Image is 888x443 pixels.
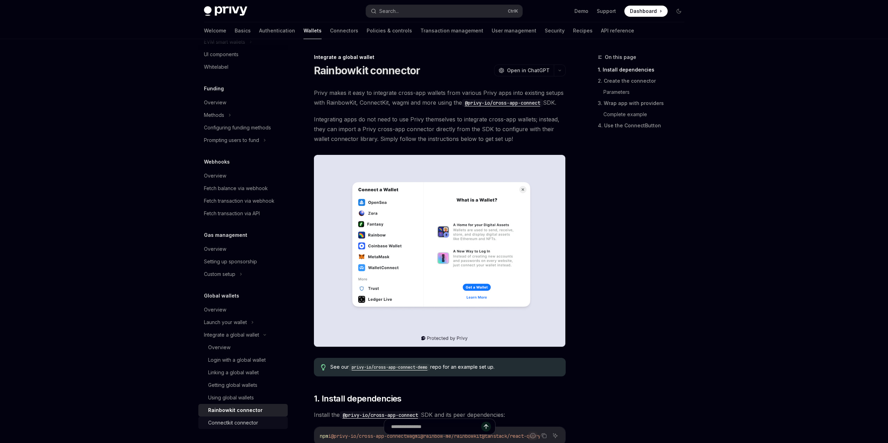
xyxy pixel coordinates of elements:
[314,114,566,144] span: Integrating apps do not need to use Privy themselves to integrate cross-app wallets; instead, the...
[204,331,259,339] div: Integrate a global wallet
[208,368,259,377] div: Linking a global wallet
[598,64,690,75] a: 1. Install dependencies
[340,411,421,418] a: @privy-io/cross-app-connect
[204,6,247,16] img: dark logo
[598,120,690,131] a: 4. Use the ConnectButton
[303,22,322,39] a: Wallets
[208,406,263,414] div: Rainbowkit connector
[198,255,288,268] a: Setting up sponsorship
[198,182,288,195] a: Fetch balance via webhook
[673,6,684,17] button: Toggle dark mode
[198,121,288,134] a: Configuring funding methods
[574,8,588,15] a: Demo
[321,364,326,370] svg: Tip
[204,231,247,239] h5: Gas management
[204,209,260,218] div: Fetch transaction via API
[198,303,288,316] a: Overview
[198,61,288,73] a: Whitelabel
[367,22,412,39] a: Policies & controls
[198,170,288,182] a: Overview
[208,419,258,427] div: Connectkit connector
[508,8,518,14] span: Ctrl K
[204,257,257,266] div: Setting up sponsorship
[208,343,230,352] div: Overview
[198,416,288,429] a: Connectkit connector
[198,379,288,391] a: Getting global wallets
[630,8,657,15] span: Dashboard
[204,63,228,71] div: Whitelabel
[204,123,271,132] div: Configuring funding methods
[314,155,566,347] img: The Rainbowkit connector
[204,172,226,180] div: Overview
[462,99,543,107] code: @privy-io/cross-app-connect
[314,88,566,107] span: Privy makes it easy to integrate cross-app wallets from various Privy apps into existing setups w...
[204,184,268,193] div: Fetch balance via webhook
[349,364,430,370] a: privy-io/cross-app-connect-demo
[462,99,543,106] a: @privy-io/cross-app-connect
[198,207,288,220] a: Fetch transaction via API
[204,84,224,93] h5: Funding
[349,364,430,371] code: privy-io/cross-app-connect-demo
[605,53,636,61] span: On this page
[597,8,616,15] a: Support
[208,381,257,389] div: Getting global wallets
[204,136,259,144] div: Prompting users to fund
[204,245,226,253] div: Overview
[204,292,239,300] h5: Global wallets
[507,67,550,74] span: Open in ChatGPT
[198,391,288,404] a: Using global wallets
[492,22,536,39] a: User management
[624,6,668,17] a: Dashboard
[198,366,288,379] a: Linking a global wallet
[573,22,593,39] a: Recipes
[545,22,565,39] a: Security
[603,87,690,98] a: Parameters
[379,7,399,15] div: Search...
[259,22,295,39] a: Authentication
[204,98,226,107] div: Overview
[198,96,288,109] a: Overview
[481,422,491,431] button: Send message
[198,195,288,207] a: Fetch transaction via webhook
[314,64,420,77] h1: Rainbowkit connector
[208,393,254,402] div: Using global wallets
[204,50,238,59] div: UI components
[198,404,288,416] a: Rainbowkit connector
[204,318,247,326] div: Launch your wallet
[314,393,402,404] span: 1. Install dependencies
[603,109,690,120] a: Complete example
[235,22,251,39] a: Basics
[330,22,358,39] a: Connectors
[198,48,288,61] a: UI components
[204,22,226,39] a: Welcome
[198,243,288,255] a: Overview
[198,341,288,354] a: Overview
[598,98,690,109] a: 3. Wrap app with providers
[198,354,288,366] a: Login with a global wallet
[208,356,266,364] div: Login with a global wallet
[204,306,226,314] div: Overview
[420,22,483,39] a: Transaction management
[314,54,566,61] div: Integrate a global wallet
[204,111,224,119] div: Methods
[204,270,235,278] div: Custom setup
[601,22,634,39] a: API reference
[366,5,522,17] button: Search...CtrlK
[314,410,566,420] span: Install the SDK and its peer dependencies:
[494,65,554,76] button: Open in ChatGPT
[204,197,274,205] div: Fetch transaction via webhook
[330,363,558,371] span: See our repo for an example set up.
[598,75,690,87] a: 2. Create the connector
[204,158,230,166] h5: Webhooks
